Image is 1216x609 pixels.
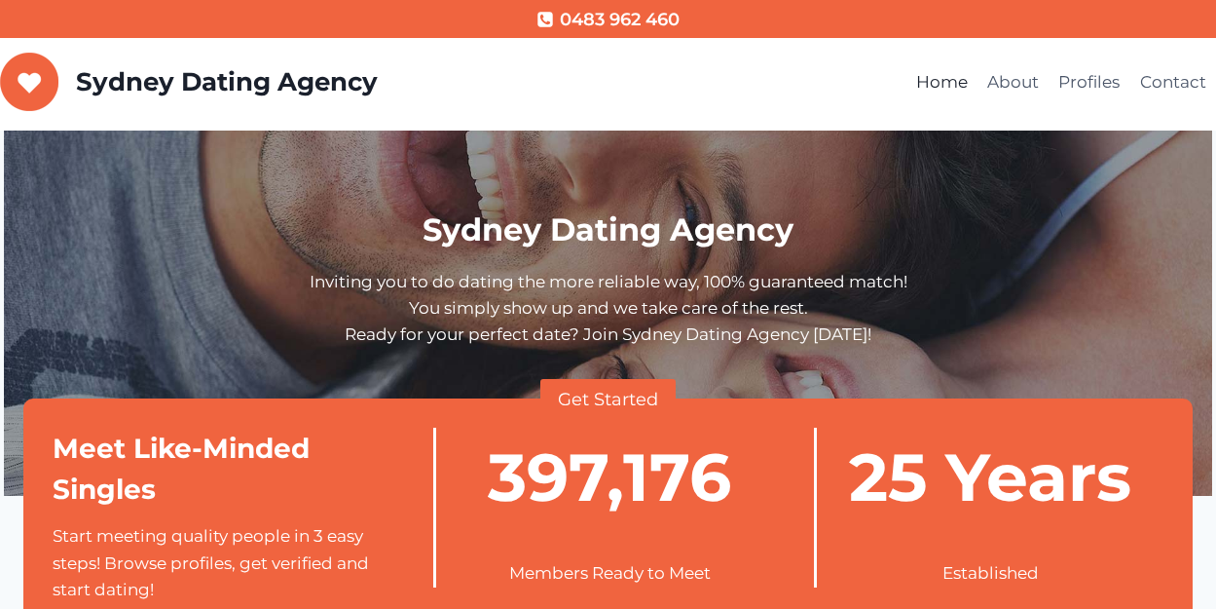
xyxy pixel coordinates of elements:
span: 0483 962 460 [560,6,680,34]
p: Inviting you to do dating the more reliable way, 100% guaranteed match! You simply show up and we... [27,269,1190,349]
a: Home [906,59,977,106]
a: About [977,59,1049,106]
p: Sydney Dating Agency [76,67,378,97]
a: 0483 962 460 [536,6,679,34]
p: Members Ready to Meet [436,560,783,587]
h1: Sydney Dating Agency [27,207,1190,253]
a: Profiles [1049,59,1129,106]
p: Established [817,560,1163,587]
span: Get Started [558,386,658,414]
a: Get Started [540,379,676,421]
p: Start meeting quality people in 3 easy steps! Browse profiles, get verified and start dating! [53,523,402,603]
a: Contact [1130,59,1216,106]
